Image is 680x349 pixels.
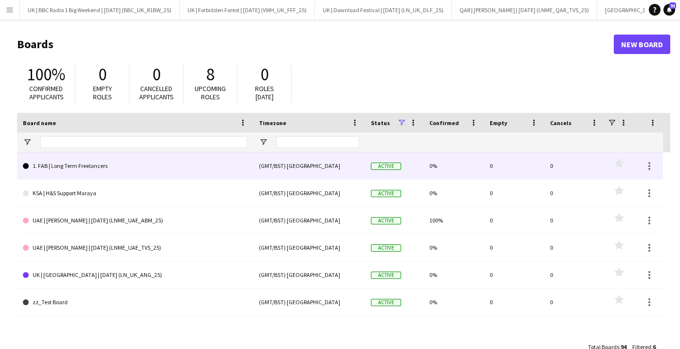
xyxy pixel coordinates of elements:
span: 0 [260,64,269,85]
a: UAE | [PERSON_NAME] | [DATE] (LNME_UAE_TVS_25) [23,234,247,261]
div: 0 [484,234,544,261]
div: 0% [423,152,484,179]
span: Active [371,272,401,279]
button: UK | Download Festival | [DATE] (LN_UK_DLF_25) [315,0,452,19]
span: Active [371,217,401,224]
div: (GMT/BST) [GEOGRAPHIC_DATA] [253,152,365,179]
button: Open Filter Menu [23,138,32,147]
span: Active [371,299,401,306]
a: 1. FAB | Long Term Freelancers [23,152,247,180]
input: Board name Filter Input [40,136,247,148]
span: Cancels [550,119,571,127]
span: Empty roles [93,84,112,101]
span: Cancelled applicants [139,84,174,101]
span: Status [371,119,390,127]
a: UK | [GEOGRAPHIC_DATA] | [DATE] (LN_UK_ANG_25) [23,261,247,289]
div: 0 [544,234,605,261]
span: Roles [DATE] [255,84,274,101]
button: Open Filter Menu [259,138,268,147]
div: 0 [484,289,544,315]
div: 0 [484,180,544,206]
a: zz_Test Board [23,289,247,316]
div: 0 [544,152,605,179]
span: Confirmed applicants [29,84,64,101]
div: (GMT/BST) [GEOGRAPHIC_DATA] [253,261,365,288]
div: 0 [544,207,605,234]
button: UK | Forbidden Forest | [DATE] (VWH_UK_FFF_25) [180,0,315,19]
div: 0 [484,261,544,288]
div: 0% [423,180,484,206]
div: 0 [544,180,605,206]
span: Empty [490,119,507,127]
h1: Boards [17,37,614,52]
div: (GMT/BST) [GEOGRAPHIC_DATA] [253,207,365,234]
span: 8 [206,64,215,85]
input: Timezone Filter Input [276,136,359,148]
span: 91 [669,2,676,9]
span: 0 [98,64,107,85]
a: New Board [614,35,670,54]
div: (GMT/BST) [GEOGRAPHIC_DATA] [253,234,365,261]
button: QAR | [PERSON_NAME] | [DATE] (LNME_QAR_TVS_25) [452,0,597,19]
span: Timezone [259,119,286,127]
div: 0% [423,261,484,288]
span: Upcoming roles [195,84,226,101]
a: 91 [663,4,675,16]
div: 0% [423,234,484,261]
a: KSA | H&S Support Maraya [23,180,247,207]
span: Active [371,190,401,197]
span: Confirmed [429,119,459,127]
div: 0 [544,261,605,288]
span: Active [371,244,401,252]
span: Board name [23,119,56,127]
div: 0 [544,289,605,315]
button: UK | BBC Radio 1 Big Weekend | [DATE] (BBC_UK_R1BW_25) [20,0,180,19]
div: 100% [423,207,484,234]
span: 100% [27,64,65,85]
div: (GMT/BST) [GEOGRAPHIC_DATA] [253,289,365,315]
span: Active [371,163,401,170]
div: (GMT/BST) [GEOGRAPHIC_DATA] [253,180,365,206]
a: UAE | [PERSON_NAME] | [DATE] (LNME_UAE_ABM_25) [23,207,247,234]
div: 0 [484,152,544,179]
div: 0% [423,289,484,315]
span: 0 [152,64,161,85]
div: 0 [484,207,544,234]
